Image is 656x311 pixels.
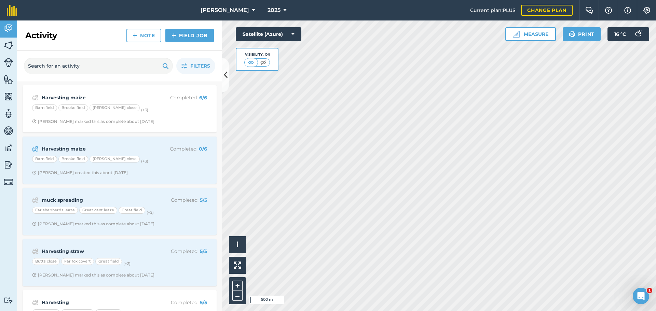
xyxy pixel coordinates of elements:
[32,273,37,277] img: Clock with arrow pointing clockwise
[27,89,213,128] a: Harvesting maizeCompleted: 6/6Barn fieldBrooke field[PERSON_NAME] close(+3)Clock with arrow point...
[4,74,13,85] img: svg+xml;base64,PHN2ZyB4bWxucz0iaHR0cDovL3d3dy53My5vcmcvMjAwMC9zdmciIHdpZHRoPSI1NiIgaGVpZ2h0PSI2MC...
[119,207,145,214] div: Great field
[4,297,13,303] img: svg+xml;base64,PD94bWwgdmVyc2lvbj0iMS4wIiBlbmNvZGluZz0idXRmLTgiPz4KPCEtLSBHZW5lcmF0b3I6IEFkb2JlIE...
[147,210,154,215] small: (+ 2 )
[234,261,241,269] img: Four arrows, one pointing top left, one top right, one bottom right and the last bottom left
[200,197,207,203] strong: 5 / 5
[4,109,13,119] img: svg+xml;base64,PD94bWwgdmVyc2lvbj0iMS4wIiBlbmNvZGluZz0idXRmLTgiPz4KPCEtLSBHZW5lcmF0b3I6IEFkb2JlIE...
[153,299,207,306] p: Completed :
[123,261,131,266] small: (+ 2 )
[133,31,137,40] img: svg+xml;base64,PHN2ZyB4bWxucz0iaHR0cDovL3d3dy53My5vcmcvMjAwMC9zdmciIHdpZHRoPSIxNCIgaGVpZ2h0PSIyNC...
[199,146,207,152] strong: 0 / 6
[42,196,150,204] strong: muck spreading
[42,94,150,101] strong: Harvesting maize
[141,108,148,112] small: (+ 3 )
[247,59,255,66] img: svg+xml;base64,PHN2ZyB4bWxucz0iaHR0cDovL3d3dy53My5vcmcvMjAwMC9zdmciIHdpZHRoPSI1MCIgaGVpZ2h0PSI0MC...
[7,5,17,16] img: fieldmargin Logo
[153,248,207,255] p: Completed :
[24,58,173,74] input: Search for an activity
[244,52,270,57] div: Visibility: On
[153,145,207,153] p: Completed :
[27,141,213,180] a: Harvesting maizeCompleted: 0/6Barn fieldBrooke field[PERSON_NAME] close(+3)Clock with arrow point...
[42,248,150,255] strong: Harvesting straw
[95,258,122,265] div: Great field
[236,27,301,41] button: Satellite (Azure)
[614,27,626,41] span: 16 ° C
[505,27,556,41] button: Measure
[32,119,37,124] img: Clock with arrow pointing clockwise
[58,104,88,111] div: Brooke field
[25,30,57,41] h2: Activity
[232,291,243,301] button: –
[268,6,281,14] span: 2025
[27,243,213,282] a: Harvesting strawCompleted: 5/5Butts closeFar fox covertGreat field(+2)Clock with arrow pointing c...
[32,222,37,226] img: Clock with arrow pointing clockwise
[32,119,154,124] div: [PERSON_NAME] marked this as complete about [DATE]
[32,196,39,204] img: svg+xml;base64,PD94bWwgdmVyc2lvbj0iMS4wIiBlbmNvZGluZz0idXRmLTgiPz4KPCEtLSBHZW5lcmF0b3I6IEFkb2JlIE...
[32,156,57,162] div: Barn field
[32,94,39,102] img: svg+xml;base64,PD94bWwgdmVyc2lvbj0iMS4wIiBlbmNvZGluZz0idXRmLTgiPz4KPCEtLSBHZW5lcmF0b3I6IEFkb2JlIE...
[569,30,575,38] img: svg+xml;base64,PHN2ZyB4bWxucz0iaHR0cDovL3d3dy53My5vcmcvMjAwMC9zdmciIHdpZHRoPSIxOSIgaGVpZ2h0PSIyNC...
[200,248,207,254] strong: 5 / 5
[604,7,613,14] img: A question mark icon
[624,6,631,14] img: svg+xml;base64,PHN2ZyB4bWxucz0iaHR0cDovL3d3dy53My5vcmcvMjAwMC9zdmciIHdpZHRoPSIxNyIgaGVpZ2h0PSIxNy...
[162,62,169,70] img: svg+xml;base64,PHN2ZyB4bWxucz0iaHR0cDovL3d3dy53My5vcmcvMjAwMC9zdmciIHdpZHRoPSIxOSIgaGVpZ2h0PSIyNC...
[232,281,243,291] button: +
[32,258,60,265] div: Butts close
[4,91,13,102] img: svg+xml;base64,PHN2ZyB4bWxucz0iaHR0cDovL3d3dy53My5vcmcvMjAwMC9zdmciIHdpZHRoPSI1NiIgaGVpZ2h0PSI2MC...
[631,27,645,41] img: svg+xml;base64,PD94bWwgdmVyc2lvbj0iMS4wIiBlbmNvZGluZz0idXRmLTgiPz4KPCEtLSBHZW5lcmF0b3I6IEFkb2JlIE...
[521,5,573,16] a: Change plan
[61,258,94,265] div: Far fox covert
[4,23,13,33] img: svg+xml;base64,PD94bWwgdmVyc2lvbj0iMS4wIiBlbmNvZGluZz0idXRmLTgiPz4KPCEtLSBHZW5lcmF0b3I6IEFkb2JlIE...
[643,7,651,14] img: A cog icon
[32,145,39,153] img: svg+xml;base64,PD94bWwgdmVyc2lvbj0iMS4wIiBlbmNvZGluZz0idXRmLTgiPz4KPCEtLSBHZW5lcmF0b3I6IEFkb2JlIE...
[259,59,268,66] img: svg+xml;base64,PHN2ZyB4bWxucz0iaHR0cDovL3d3dy53My5vcmcvMjAwMC9zdmciIHdpZHRoPSI1MCIgaGVpZ2h0PSI0MC...
[141,159,148,164] small: (+ 3 )
[42,145,150,153] strong: Harvesting maize
[200,299,207,306] strong: 5 / 5
[32,221,154,227] div: [PERSON_NAME] marked this as complete about [DATE]
[32,170,128,175] div: [PERSON_NAME] created this about [DATE]
[27,192,213,231] a: muck spreadingCompleted: 5/5Far shepherds leazeGreat cant leazeGreat field(+2)Clock with arrow po...
[4,58,13,67] img: svg+xml;base64,PD94bWwgdmVyc2lvbj0iMS4wIiBlbmNvZGluZz0idXRmLTgiPz4KPCEtLSBHZW5lcmF0b3I6IEFkb2JlIE...
[585,7,593,14] img: Two speech bubbles overlapping with the left bubble in the forefront
[126,29,161,42] a: Note
[32,247,39,255] img: svg+xml;base64,PD94bWwgdmVyc2lvbj0iMS4wIiBlbmNvZGluZz0idXRmLTgiPz4KPCEtLSBHZW5lcmF0b3I6IEFkb2JlIE...
[176,58,215,74] button: Filters
[633,288,649,304] iframe: Intercom live chat
[513,31,520,38] img: Ruler icon
[32,298,39,307] img: svg+xml;base64,PD94bWwgdmVyc2lvbj0iMS4wIiBlbmNvZGluZz0idXRmLTgiPz4KPCEtLSBHZW5lcmF0b3I6IEFkb2JlIE...
[229,236,246,253] button: i
[4,177,13,187] img: svg+xml;base64,PD94bWwgdmVyc2lvbj0iMS4wIiBlbmNvZGluZz0idXRmLTgiPz4KPCEtLSBHZW5lcmF0b3I6IEFkb2JlIE...
[32,272,154,278] div: [PERSON_NAME] marked this as complete about [DATE]
[153,196,207,204] p: Completed :
[236,240,238,249] span: i
[199,95,207,101] strong: 6 / 6
[201,6,249,14] span: [PERSON_NAME]
[470,6,516,14] span: Current plan : PLUS
[32,170,37,175] img: Clock with arrow pointing clockwise
[32,207,78,214] div: Far shepherds leaze
[79,207,117,214] div: Great cant leaze
[172,31,176,40] img: svg+xml;base64,PHN2ZyB4bWxucz0iaHR0cDovL3d3dy53My5vcmcvMjAwMC9zdmciIHdpZHRoPSIxNCIgaGVpZ2h0PSIyNC...
[42,299,150,306] strong: Harvesting
[32,104,57,111] div: Barn field
[4,40,13,51] img: svg+xml;base64,PHN2ZyB4bWxucz0iaHR0cDovL3d3dy53My5vcmcvMjAwMC9zdmciIHdpZHRoPSI1NiIgaGVpZ2h0PSI2MC...
[647,288,652,293] span: 1
[153,94,207,101] p: Completed :
[90,156,140,162] div: [PERSON_NAME] close
[190,62,210,70] span: Filters
[4,143,13,153] img: svg+xml;base64,PD94bWwgdmVyc2lvbj0iMS4wIiBlbmNvZGluZz0idXRmLTgiPz4KPCEtLSBHZW5lcmF0b3I6IEFkb2JlIE...
[607,27,649,41] button: 16 °C
[4,160,13,170] img: svg+xml;base64,PD94bWwgdmVyc2lvbj0iMS4wIiBlbmNvZGluZz0idXRmLTgiPz4KPCEtLSBHZW5lcmF0b3I6IEFkb2JlIE...
[58,156,88,162] div: Brooke field
[165,29,214,42] a: Field Job
[4,126,13,136] img: svg+xml;base64,PD94bWwgdmVyc2lvbj0iMS4wIiBlbmNvZGluZz0idXRmLTgiPz4KPCEtLSBHZW5lcmF0b3I6IEFkb2JlIE...
[563,27,601,41] button: Print
[90,104,140,111] div: [PERSON_NAME] close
